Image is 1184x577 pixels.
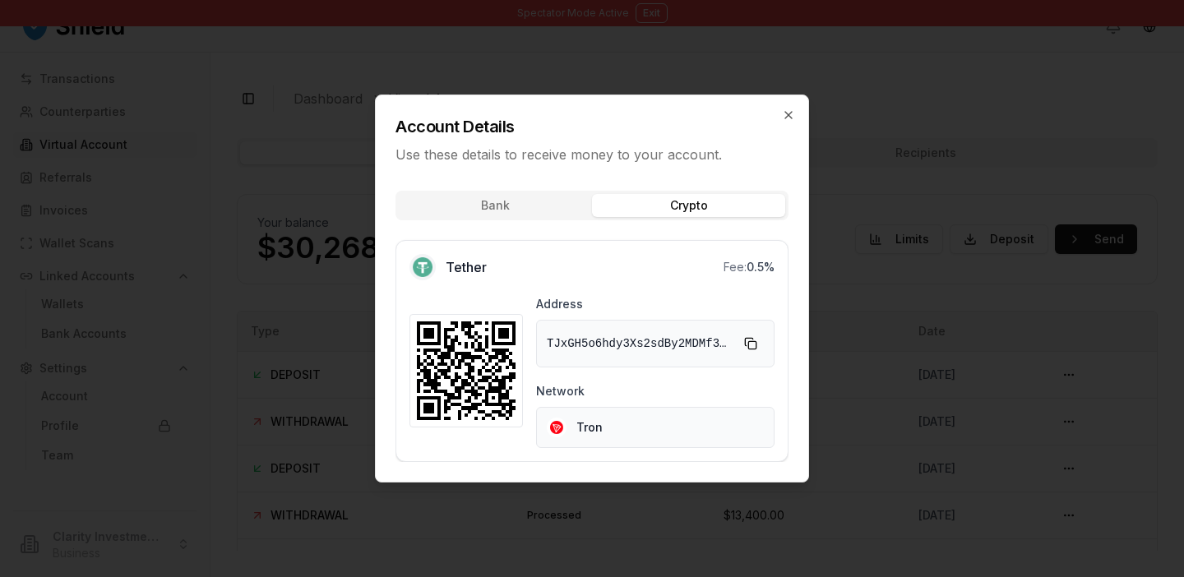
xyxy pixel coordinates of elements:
[576,419,603,436] span: Tron
[399,194,592,217] button: Bank
[536,297,583,311] label: Address
[747,260,775,274] span: 0.5 %
[395,115,789,138] h2: Account Details
[592,194,785,217] button: Crypto
[724,260,747,274] span: Fee:
[738,330,764,357] button: Copy to clipboard
[446,257,487,277] span: Tether
[550,421,563,434] img: Tron
[536,384,585,398] label: Network
[413,257,432,277] img: Tether
[395,145,789,164] p: Use these details to receive money to your account.
[547,335,731,352] span: TJxGH5o6hdy3Xs2sdBy2MDMf3PFo9jXvqG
